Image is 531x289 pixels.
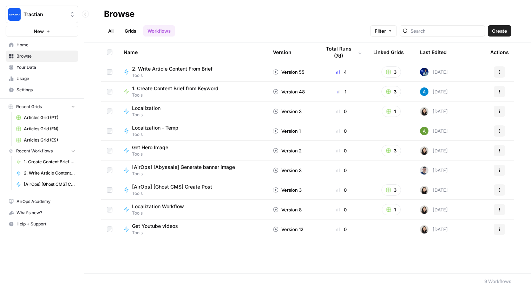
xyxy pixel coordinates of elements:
span: 1. Create Content Brief from Keyword [132,85,218,92]
span: Tools [132,131,184,138]
span: Filter [375,27,386,34]
a: Workflows [143,25,175,37]
a: [AirOps] [Ghost CMS] Create PostTools [124,183,262,197]
div: Actions [490,42,509,62]
span: Usage [17,75,75,82]
a: LocalizationTools [124,105,262,118]
button: 3 [381,86,401,97]
span: Create [492,27,507,34]
span: Articles Grid (ES) [24,137,75,143]
button: New [6,26,78,37]
div: What's new? [6,208,78,218]
a: Localization - TempTools [124,124,262,138]
span: Localization - Temp [132,124,178,131]
span: 1. Create Content Brief from Keyword [24,159,75,165]
a: 1. Create Content Brief from KeywordTools [124,85,262,98]
button: Filter [370,25,397,37]
div: 0 [321,127,362,134]
input: Search [411,27,482,34]
span: Tractian [24,11,66,18]
div: Version [273,42,291,62]
button: Create [488,25,511,37]
div: Version 55 [273,68,304,75]
div: [DATE] [420,186,448,194]
img: t5ef5oef8zpw1w4g2xghobes91mw [420,186,428,194]
div: Version 3 [273,167,302,174]
a: [AirOps] [Ghost CMS] Create Post [13,179,78,190]
img: oskm0cmuhabjb8ex6014qupaj5sj [420,166,428,175]
a: 1. Create Content Brief from Keyword [13,156,78,168]
a: [AirOps] [Abyssale] Generate banner imageTools [124,164,262,177]
div: Total Runs (7d) [321,42,362,62]
div: Linked Grids [373,42,404,62]
span: Get Youtube videos [132,223,178,230]
img: t5ef5oef8zpw1w4g2xghobes91mw [420,146,428,155]
div: 0 [321,206,362,213]
div: 0 [321,226,362,233]
button: 3 [381,66,401,78]
div: [DATE] [420,87,448,96]
a: Settings [6,84,78,96]
img: t5ef5oef8zpw1w4g2xghobes91mw [420,107,428,116]
span: [AirOps] [Ghost CMS] Create Post [24,181,75,188]
span: Articles Grid (EN) [24,126,75,132]
a: Articles Grid (ES) [13,134,78,146]
button: 1 [382,106,401,117]
a: 2. Write Article Content From Brief [13,168,78,179]
span: Recent Workflows [16,148,53,154]
img: nyfqhp7vrleyff9tydoqbt2td0mu [420,127,428,135]
div: [DATE] [420,166,448,175]
button: 3 [381,184,401,196]
span: [AirOps] [Ghost CMS] Create Post [132,183,212,190]
span: 2. Write Article Content From Brief [24,170,75,176]
span: [AirOps] [Abyssale] Generate banner image [132,164,235,171]
img: t5ef5oef8zpw1w4g2xghobes91mw [420,205,428,214]
div: 9 Workflows [484,278,511,285]
a: Home [6,39,78,51]
button: Recent Workflows [6,146,78,156]
div: 0 [321,147,362,154]
span: Tools [132,151,174,157]
span: Articles Grid (PT) [24,114,75,121]
span: Tools [132,112,166,118]
a: AirOps Academy [6,196,78,207]
span: Get Hero Image [132,144,168,151]
a: All [104,25,118,37]
span: AirOps Academy [17,198,75,205]
span: Recent Grids [16,104,42,110]
img: t5ef5oef8zpw1w4g2xghobes91mw [420,225,428,234]
span: Help + Support [17,221,75,227]
div: Version 3 [273,186,302,193]
div: 4 [321,68,362,75]
span: Your Data [17,64,75,71]
a: Localization WorkflowTools [124,203,262,216]
div: 0 [321,186,362,193]
img: o3cqybgnmipr355j8nz4zpq1mc6x [420,87,428,96]
a: Grids [120,25,140,37]
span: Tools [132,190,218,197]
a: Articles Grid (EN) [13,123,78,134]
div: [DATE] [420,68,448,76]
a: Get Hero ImageTools [124,144,262,157]
span: Tools [132,92,224,98]
button: 3 [381,145,401,156]
span: Browse [17,53,75,59]
div: Browse [104,8,135,20]
div: [DATE] [420,127,448,135]
span: Localization Workflow [132,203,184,210]
img: 2rwqxemqbnphoo5mv38z8h1ukpww [420,68,428,76]
img: Tractian Logo [8,8,21,21]
a: Your Data [6,62,78,73]
span: Home [17,42,75,48]
div: Version 3 [273,108,302,115]
span: 2. Write Article Content From Brief [132,65,212,72]
div: Version 1 [273,127,301,134]
div: [DATE] [420,146,448,155]
a: 2. Write Article Content From BriefTools [124,65,262,79]
div: 0 [321,167,362,174]
div: [DATE] [420,225,448,234]
div: Last Edited [420,42,447,62]
a: Get Youtube videosTools [124,223,262,236]
button: Help + Support [6,218,78,230]
span: Localization [132,105,160,112]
